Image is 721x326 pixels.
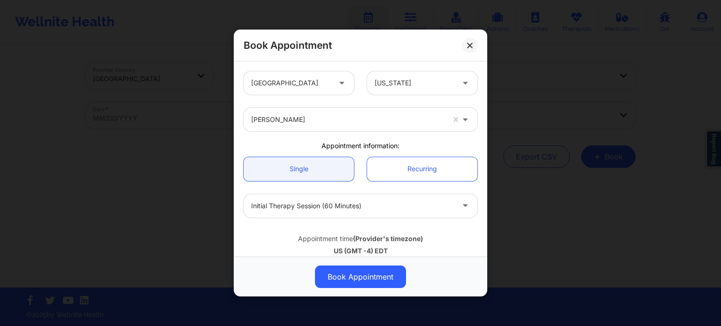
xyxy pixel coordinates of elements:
[367,157,477,181] a: Recurring
[375,71,454,95] div: [US_STATE]
[251,194,454,218] div: Initial Therapy Session (60 minutes)
[315,265,406,288] button: Book Appointment
[244,39,332,52] h2: Book Appointment
[244,234,477,243] div: Appointment time
[237,141,484,151] div: Appointment information:
[251,71,330,95] div: [GEOGRAPHIC_DATA]
[353,235,423,243] b: (Provider's timezone)
[251,108,445,131] div: [PERSON_NAME]
[244,157,354,181] a: Single
[244,246,477,256] div: US (GMT -4) EDT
